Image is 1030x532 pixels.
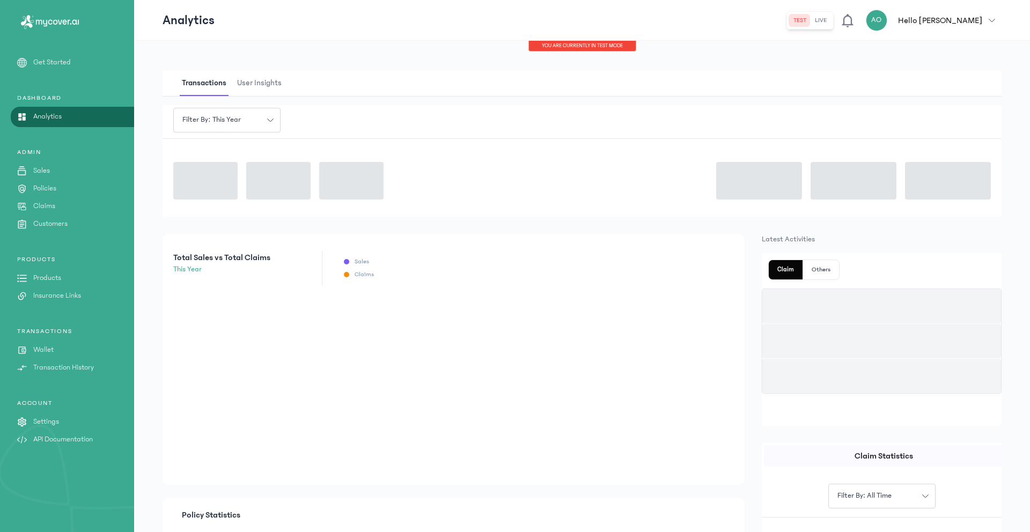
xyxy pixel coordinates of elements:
[828,484,936,508] button: Filter by: all time
[163,12,215,29] p: Analytics
[789,14,811,27] button: test
[355,257,369,266] p: Sales
[811,14,831,27] button: live
[33,272,61,284] p: Products
[866,10,1002,31] button: AOHello [PERSON_NAME]
[176,114,247,125] span: Filter by: this year
[235,71,290,96] button: User Insights
[33,290,81,301] p: Insurance Links
[33,416,59,427] p: Settings
[33,57,71,68] p: Get Started
[173,264,270,275] p: this year
[33,362,94,373] p: Transaction History
[33,201,55,212] p: Claims
[528,41,636,51] div: You are currently in TEST MODE
[764,449,1004,462] p: Claim Statistics
[33,165,50,176] p: Sales
[33,344,54,356] p: Wallet
[831,490,899,501] span: Filter by: all time
[803,260,839,279] button: Others
[180,71,229,96] span: Transactions
[33,434,93,445] p: API Documentation
[173,108,281,132] button: Filter by: this year
[182,498,725,532] p: Policy Statistics
[769,260,803,279] button: Claim
[173,251,270,264] p: Total Sales vs Total Claims
[180,71,235,96] button: Transactions
[33,183,56,194] p: Policies
[235,71,284,96] span: User Insights
[866,10,887,31] div: AO
[355,270,374,279] p: Claims
[33,111,62,122] p: Analytics
[33,218,68,230] p: Customers
[762,234,1002,245] p: Latest Activities
[898,14,982,27] p: Hello [PERSON_NAME]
